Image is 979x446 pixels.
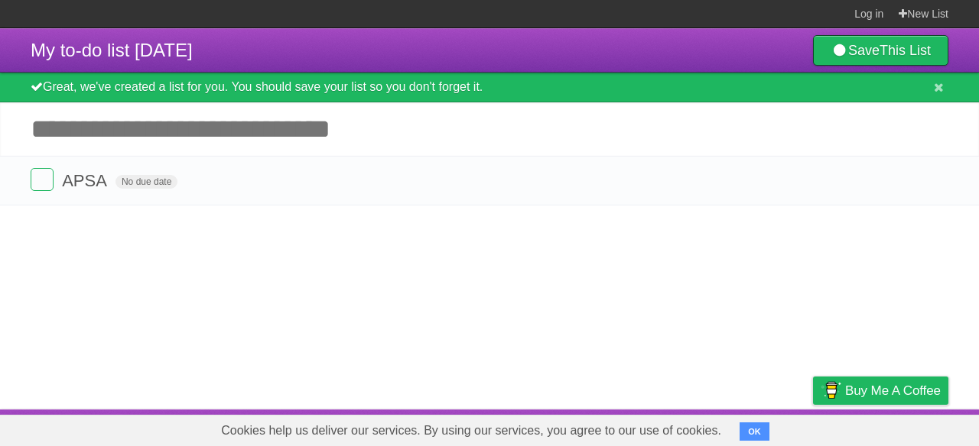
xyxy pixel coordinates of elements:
img: Buy me a coffee [821,377,841,403]
button: OK [740,422,769,441]
span: No due date [115,175,177,189]
b: This List [880,43,931,58]
a: SaveThis List [813,35,948,66]
a: About [610,413,642,442]
a: Buy me a coffee [813,377,948,405]
span: My to-do list [DATE] [31,40,193,60]
a: Suggest a feature [852,413,948,442]
label: Done [31,168,54,191]
span: Buy me a coffee [845,377,941,404]
span: APSA [62,171,111,190]
a: Terms [741,413,775,442]
span: Cookies help us deliver our services. By using our services, you agree to our use of cookies. [206,415,737,446]
a: Developers [660,413,722,442]
a: Privacy [793,413,833,442]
